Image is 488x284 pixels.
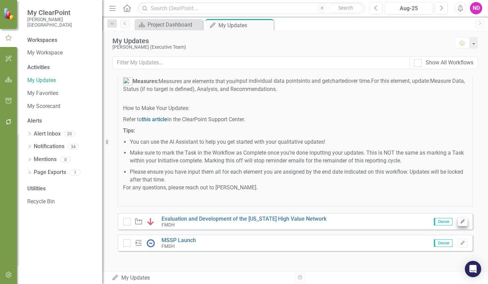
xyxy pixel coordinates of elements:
[142,116,167,123] a: this article
[426,59,473,67] div: Show All Workflows
[60,157,71,162] div: 0
[34,169,66,176] a: Page Exports
[123,184,258,191] span: For any questions, please reach out to [PERSON_NAME].
[235,78,301,84] span: input individual data points
[27,117,95,125] div: Alerts
[434,218,453,225] span: Owner
[34,156,57,163] a: Mentions
[162,243,175,249] small: FMDH
[123,127,135,134] span: Tips:
[27,49,95,57] a: My Workspace
[3,8,15,20] img: ClearPoint Strategy
[133,78,158,84] strong: Measures:
[162,216,326,222] a: Evaluation and Development of the [US_STATE] High Value Network
[64,131,75,137] div: 20
[138,2,365,14] input: Search ClearPoint...
[34,130,61,138] a: Alert Inbox
[123,105,189,111] span: How to Make Your Updates:
[348,78,371,84] span: over time.
[148,20,201,29] div: Project Dashboard
[34,143,64,151] a: Notifications
[136,20,201,29] a: Project Dashboard
[27,9,95,17] span: My ClearPoint
[27,36,57,44] div: Workspaces
[330,78,348,84] span: charted
[465,261,481,277] div: Open Intercom Messenger
[371,78,430,84] span: For this element, update:
[130,149,464,164] span: Make sure to mark the Task in the Workflow as Complete once you’re done inputting your updates. T...
[147,218,155,226] img: Below Plan
[123,77,133,85] img: mceclip4.png
[470,2,482,14] button: ND
[27,185,95,193] div: Utilities
[387,4,431,13] div: Aug-25
[123,116,142,123] span: Refer to
[27,64,95,72] div: Activities
[384,2,433,14] button: Aug-25
[162,237,196,243] a: MSSP Launch
[123,78,235,84] span: Measures are elements that you
[162,222,175,227] small: FMDH
[112,274,290,282] div: My Updates
[329,3,363,13] button: Search
[167,116,245,123] span: in the ClearPoint Support Center.
[130,169,463,183] span: Please ensure you have input them all for each element you are assigned by the end date indicated...
[147,239,155,247] img: No Information
[70,170,80,175] div: 1
[338,5,353,11] span: Search
[130,139,325,145] span: You can use the AI Assistant to help you get started with your qualitative updates!
[27,17,95,28] small: [PERSON_NAME][GEOGRAPHIC_DATA]
[112,57,410,69] input: Filter My Updates...
[301,78,330,84] span: into and get
[27,77,95,84] a: My Updates
[218,21,272,30] div: My Updates
[68,144,79,149] div: 34
[27,102,95,110] a: My Scorecard
[112,45,448,50] div: [PERSON_NAME] (Executive Team)
[27,198,95,206] a: Recycle Bin
[27,90,95,97] a: My Favorites
[434,239,453,247] span: Owner
[112,37,448,45] div: My Updates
